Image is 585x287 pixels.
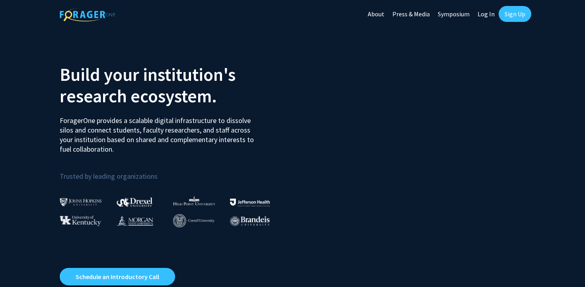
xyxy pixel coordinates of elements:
[60,160,287,182] p: Trusted by leading organizations
[60,64,287,107] h2: Build your institution's research ecosystem.
[499,6,531,22] a: Sign Up
[60,268,175,285] a: Opens in a new tab
[60,8,115,21] img: ForagerOne Logo
[117,197,152,207] img: Drexel University
[230,216,270,226] img: Brandeis University
[173,214,214,227] img: Cornell University
[230,199,270,206] img: Thomas Jefferson University
[117,215,153,226] img: Morgan State University
[60,215,101,226] img: University of Kentucky
[173,196,215,205] img: High Point University
[60,198,102,206] img: Johns Hopkins University
[60,110,259,154] p: ForagerOne provides a scalable digital infrastructure to dissolve silos and connect students, fac...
